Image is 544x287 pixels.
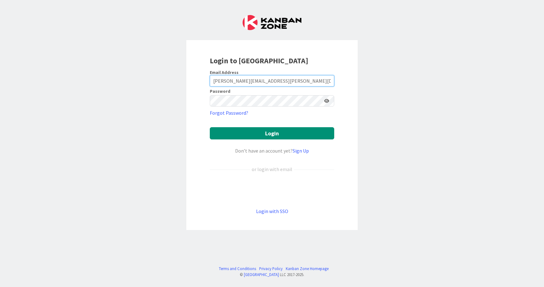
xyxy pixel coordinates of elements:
a: Login with SSO [256,208,288,214]
div: © LLC 2017- 2025 . [216,272,329,278]
a: Forgot Password? [210,109,248,117]
a: Terms and Conditions [219,266,256,272]
img: Kanban Zone [243,15,301,30]
div: or login with email [250,165,294,173]
label: Email Address [210,70,239,75]
a: [GEOGRAPHIC_DATA] [244,272,279,277]
div: Don’t have an account yet? [210,147,334,154]
a: Kanban Zone Homepage [286,266,329,272]
button: Login [210,127,334,139]
a: Sign Up [293,148,309,154]
iframe: Sign in with Google Button [207,183,337,197]
b: Login to [GEOGRAPHIC_DATA] [210,56,308,65]
label: Password [210,89,230,93]
a: Privacy Policy [259,266,283,272]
